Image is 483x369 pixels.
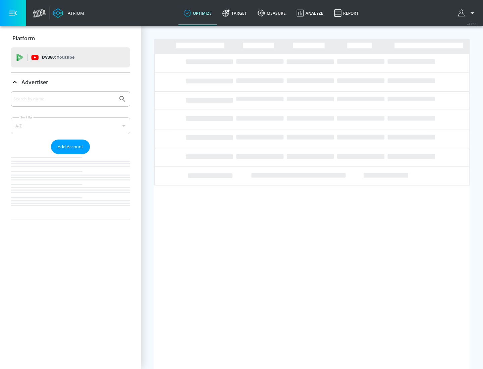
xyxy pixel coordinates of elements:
div: DV360: Youtube [11,47,130,67]
p: Advertiser [21,78,48,86]
input: Search by name [13,95,115,103]
div: Advertiser [11,91,130,219]
div: Platform [11,29,130,48]
a: Atrium [53,8,84,18]
a: optimize [178,1,217,25]
span: v 4.32.0 [467,22,476,26]
p: DV360: [42,54,74,61]
a: Report [329,1,364,25]
a: measure [252,1,291,25]
span: Add Account [58,143,83,151]
a: Analyze [291,1,329,25]
div: Atrium [65,10,84,16]
div: Advertiser [11,73,130,92]
p: Youtube [57,54,74,61]
nav: list of Advertiser [11,154,130,219]
p: Platform [12,35,35,42]
label: Sort By [19,115,34,119]
a: Target [217,1,252,25]
button: Add Account [51,140,90,154]
div: A-Z [11,117,130,134]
